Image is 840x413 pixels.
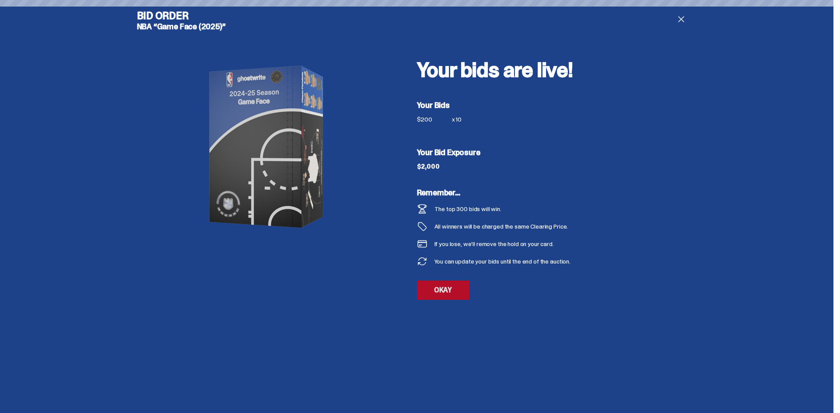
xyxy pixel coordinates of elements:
div: If you lose, we’ll remove the hold on your card. [434,241,554,247]
h5: Remember... [417,189,641,197]
h2: Your bids are live! [417,59,697,80]
h5: Your Bids [417,101,697,109]
div: $2,000 [417,163,440,170]
h5: Your Bid Exposure [417,149,697,156]
a: OKAY [417,281,469,300]
h5: NBA “Game Face (2025)” [137,23,399,31]
div: $200 [417,116,452,122]
div: x 10 [452,116,466,128]
div: The top 300 bids will win. [434,206,501,212]
img: product image [181,38,356,256]
h4: Bid Order [137,10,399,21]
div: You can update your bids until the end of the auction. [434,258,570,264]
div: All winners will be charged the same Clearing Price. [434,223,641,229]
